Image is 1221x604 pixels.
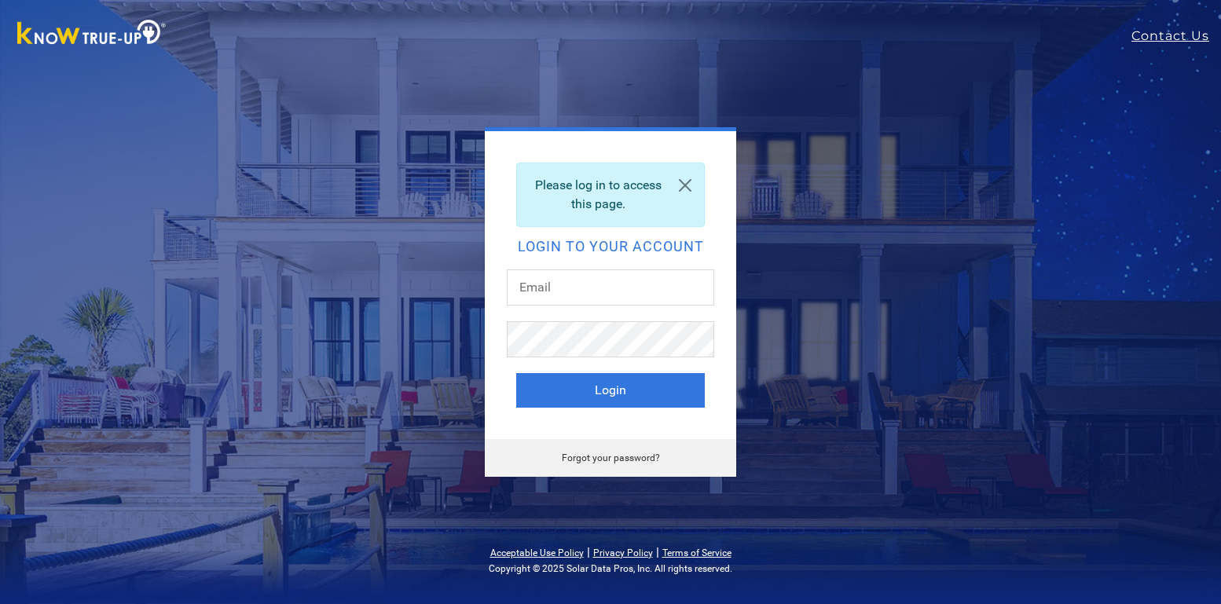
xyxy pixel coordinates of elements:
[593,547,653,558] a: Privacy Policy
[1131,27,1221,46] a: Contact Us
[656,544,659,559] span: |
[516,373,705,408] button: Login
[587,544,590,559] span: |
[662,547,731,558] a: Terms of Service
[507,269,714,306] input: Email
[516,240,705,254] h2: Login to your account
[490,547,584,558] a: Acceptable Use Policy
[666,163,704,207] a: Close
[516,163,705,227] div: Please log in to access this page.
[562,452,660,463] a: Forgot your password?
[9,16,174,52] img: Know True-Up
